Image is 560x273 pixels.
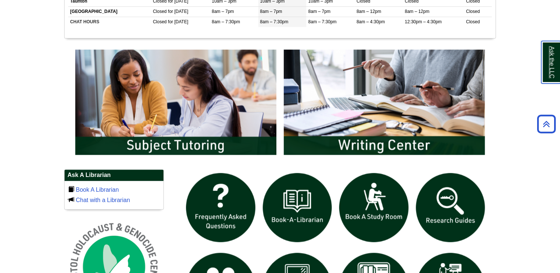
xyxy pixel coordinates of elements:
[535,119,558,129] a: Back to Top
[65,170,163,181] h2: Ask A Librarian
[308,9,330,14] span: 8am – 7pm
[335,169,412,246] img: book a study room icon links to book a study room web page
[212,19,240,24] span: 8am – 7:30pm
[168,19,188,24] span: for [DATE]
[280,46,488,158] img: Writing Center Information
[153,9,166,14] span: Closed
[68,17,151,27] td: CHAT HOURS
[466,9,480,14] span: Closed
[405,19,442,24] span: 12:30pm – 4:30pm
[356,9,381,14] span: 8am – 12pm
[153,19,166,24] span: Closed
[356,19,385,24] span: 8am – 4:30pm
[259,169,336,246] img: Book a Librarian icon links to book a librarian web page
[68,6,151,17] td: [GEOGRAPHIC_DATA]
[466,19,480,24] span: Closed
[405,9,429,14] span: 8am – 12pm
[76,187,119,193] a: Book A Librarian
[72,46,280,158] img: Subject Tutoring Information
[182,169,259,246] img: frequently asked questions
[412,169,489,246] img: Research Guides icon links to research guides web page
[308,19,336,24] span: 8am – 7:30pm
[168,9,188,14] span: for [DATE]
[260,9,282,14] span: 8am – 7pm
[72,46,488,161] div: slideshow
[76,197,130,203] a: Chat with a Librarian
[260,19,288,24] span: 8am – 7:30pm
[212,9,234,14] span: 8am – 7pm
